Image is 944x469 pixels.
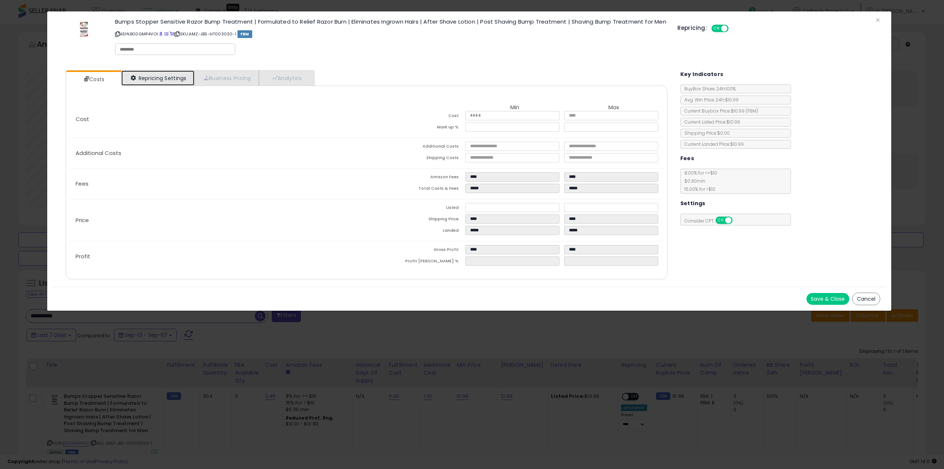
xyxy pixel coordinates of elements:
[170,31,174,37] a: Your listing only
[680,154,694,163] h5: Fees
[70,150,367,156] p: Additional Costs
[677,25,707,31] h5: Repricing:
[681,108,758,114] span: Current Buybox Price:
[681,119,740,125] span: Current Listed Price: $10.99
[70,181,367,187] p: Fees
[806,293,849,305] button: Save & Close
[367,256,465,268] td: Profit [PERSON_NAME] %
[115,28,666,40] p: ASIN: B00GMP4VOI | SKU: AMZ-JBS-HT003030-1
[70,116,367,122] p: Cost
[66,72,121,87] a: Costs
[681,170,717,192] span: 8.00 % for <= $10
[73,19,95,41] img: 41UZT5SQtQL._SL60_.jpg
[115,19,666,24] h3: Bumps Stopper Sensitive Razor Bump Treatment | Formulated to Relief Razor Burn | Eliminates Ingro...
[367,172,465,184] td: Amazon Fees
[731,217,743,224] span: OFF
[680,199,705,208] h5: Settings
[465,104,564,111] th: Min
[681,97,739,103] span: Avg. Win Price 24h: $10.99
[852,293,880,305] button: Cancel
[237,30,252,38] span: FBM
[681,186,715,192] span: 15.00 % for > $10
[259,70,313,86] a: Analytics
[728,25,739,32] span: OFF
[367,123,465,134] td: Mark up %
[159,31,163,37] a: BuyBox page
[875,15,880,25] span: ×
[121,70,194,86] a: Repricing Settings
[564,104,663,111] th: Max
[367,214,465,226] td: Shipping Price
[681,218,742,224] span: Consider CPT:
[367,111,465,123] td: Cost
[716,217,725,224] span: ON
[712,25,721,32] span: ON
[681,86,736,92] span: BuyBox Share 24h: 100%
[681,130,730,136] span: Shipping Price: $0.00
[731,108,758,114] span: $10.99
[367,142,465,153] td: Additional Costs
[367,226,465,237] td: Landed
[746,108,758,114] span: ( FBM )
[164,31,169,37] a: All offer listings
[367,153,465,165] td: Shipping Costs
[367,245,465,256] td: Gross Profit
[367,184,465,195] td: Total Costs & Fees
[70,254,367,259] p: Profit
[367,203,465,214] td: Listed
[70,217,367,223] p: Price
[680,70,723,79] h5: Key Indicators
[681,141,744,147] span: Current Landed Price: $10.99
[194,70,259,86] a: Business Pricing
[681,178,705,184] span: $0.30 min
